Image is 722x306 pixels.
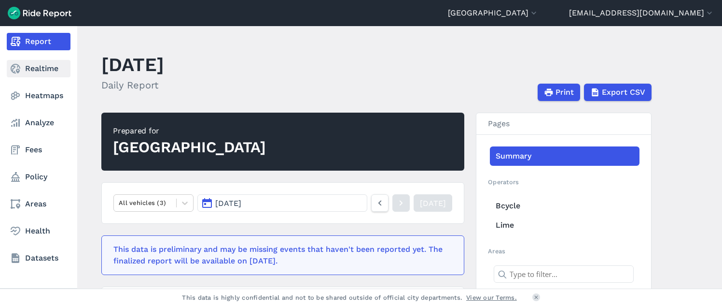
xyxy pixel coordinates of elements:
[538,84,580,101] button: Print
[602,87,645,98] span: Export CSV
[490,216,639,235] a: Lime
[490,146,639,166] a: Summary
[584,84,652,101] button: Export CSV
[488,177,639,187] h2: Operators
[7,168,70,186] a: Policy
[414,194,452,212] a: [DATE]
[7,87,70,104] a: Heatmaps
[7,249,70,267] a: Datasets
[494,265,634,283] input: Type to filter...
[215,199,241,208] span: [DATE]
[101,51,164,78] h1: [DATE]
[113,137,266,158] div: [GEOGRAPHIC_DATA]
[555,87,574,98] span: Print
[8,7,71,19] img: Ride Report
[101,78,164,92] h2: Daily Report
[7,114,70,131] a: Analyze
[7,60,70,77] a: Realtime
[113,125,266,137] div: Prepared for
[7,195,70,213] a: Areas
[7,141,70,159] a: Fees
[490,196,639,216] a: Bcycle
[113,244,446,267] div: This data is preliminary and may be missing events that haven't been reported yet. The finalized ...
[7,222,70,240] a: Health
[488,247,639,256] h2: Areas
[197,194,367,212] button: [DATE]
[476,113,651,135] h3: Pages
[7,33,70,50] a: Report
[466,293,517,302] a: View our Terms.
[448,7,539,19] button: [GEOGRAPHIC_DATA]
[569,7,714,19] button: [EMAIL_ADDRESS][DOMAIN_NAME]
